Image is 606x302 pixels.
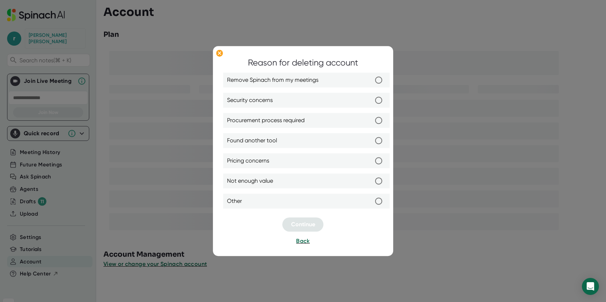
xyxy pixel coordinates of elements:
[291,221,315,228] span: Continue
[283,218,324,232] button: Continue
[296,238,310,245] span: Back
[227,96,273,105] span: Security concerns
[227,116,305,125] span: Procurement process required
[227,177,273,186] span: Not enough value
[296,237,310,246] button: Back
[227,137,277,145] span: Found another tool
[227,76,318,85] span: Remove Spinach from my meetings
[582,278,599,295] div: Open Intercom Messenger
[227,197,242,206] span: Other
[227,157,269,165] span: Pricing concerns
[248,57,358,69] div: Reason for deleting account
